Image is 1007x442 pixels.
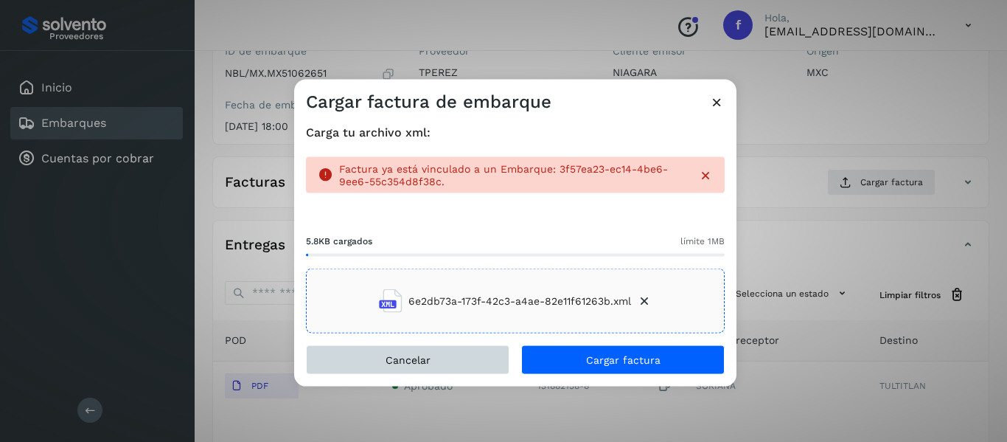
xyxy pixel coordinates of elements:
[339,162,686,187] p: Factura ya está vinculado a un Embarque: 3f57ea23-ec14-4be6-9ee6-55c354d8f38c.
[306,235,372,248] span: 5.8KB cargados
[586,355,661,365] span: Cargar factura
[386,355,431,365] span: Cancelar
[306,345,509,375] button: Cancelar
[408,293,631,308] span: 6e2db73a-173f-42c3-a4ae-82e11f61263b.xml
[680,235,725,248] span: límite 1MB
[521,345,725,375] button: Cargar factura
[306,91,551,112] h3: Cargar factura de embarque
[306,125,725,139] h4: Carga tu archivo xml:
